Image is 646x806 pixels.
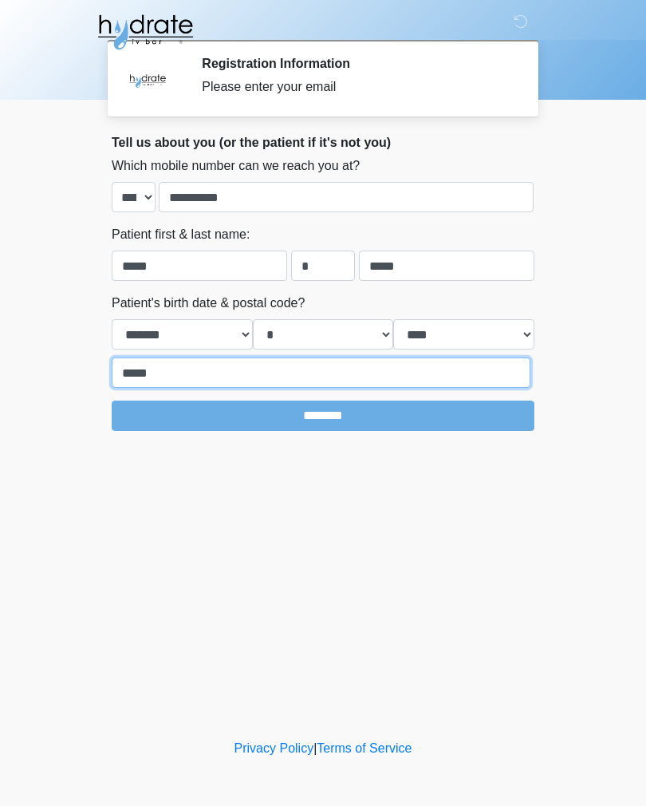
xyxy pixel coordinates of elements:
a: Terms of Service [317,741,412,755]
a: | [313,741,317,755]
label: Patient's birth date & postal code? [112,294,305,313]
label: Which mobile number can we reach you at? [112,156,360,176]
div: Please enter your email [202,77,510,97]
img: Agent Avatar [124,56,171,104]
label: Patient first & last name: [112,225,250,244]
a: Privacy Policy [234,741,314,755]
img: Hydrate IV Bar - Fort Collins Logo [96,12,195,52]
h2: Tell us about you (or the patient if it's not you) [112,135,534,150]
